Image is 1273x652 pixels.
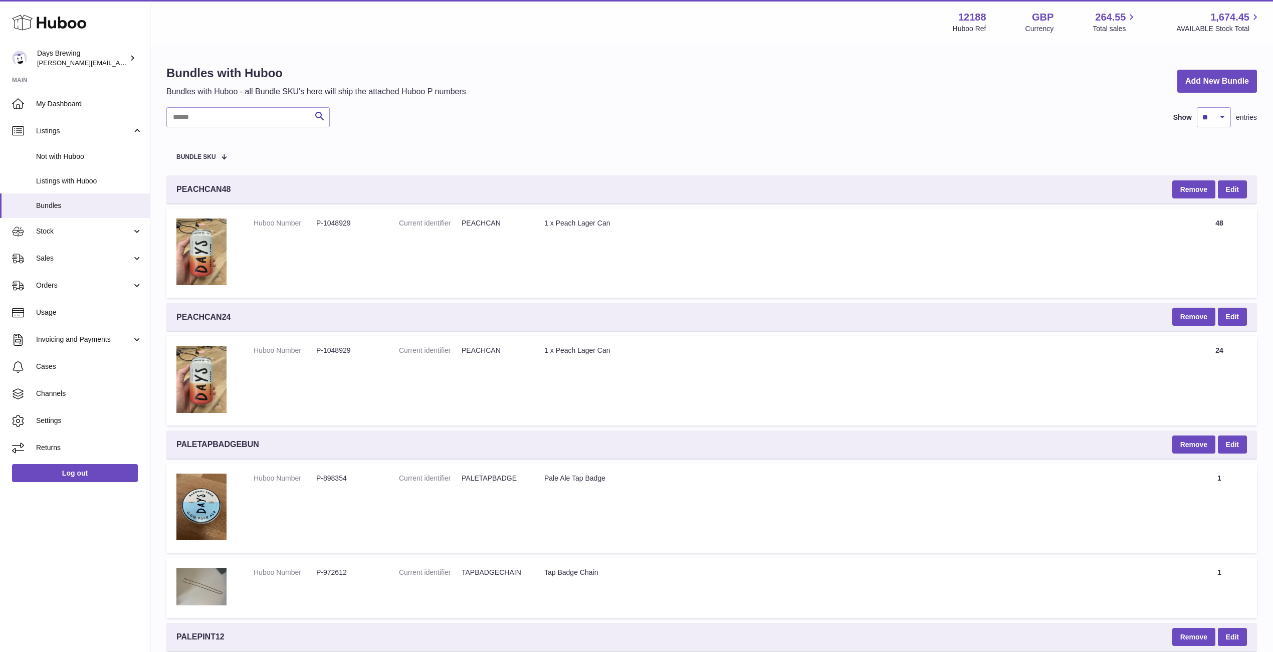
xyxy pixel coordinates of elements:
p: Bundles with Huboo - all Bundle SKU's here will ship the attached Huboo P numbers [166,86,466,97]
span: entries [1236,113,1257,122]
dd: PALETAPBADGE [462,474,524,483]
span: Stock [36,227,132,236]
span: Bundles [36,201,142,210]
span: AVAILABLE Stock Total [1176,24,1261,34]
div: 1 x Peach Lager Can [544,346,1172,355]
button: Remove [1172,436,1215,454]
strong: 12188 [958,11,986,24]
span: PEACHCAN48 [176,184,231,195]
a: Add New Bundle [1177,70,1257,93]
dd: P-972612 [316,568,379,577]
dd: PEACHCAN [462,219,524,228]
span: PEACHCAN24 [176,312,231,323]
dd: TAPBADGECHAIN [462,568,524,577]
span: Cases [36,362,142,371]
span: Channels [36,389,142,398]
a: Edit [1218,308,1247,326]
div: Days Brewing [37,49,127,68]
dd: P-898354 [316,474,379,483]
div: 1 x Peach Lager Can [544,219,1172,228]
a: Edit [1218,628,1247,646]
span: 264.55 [1095,11,1126,24]
span: My Dashboard [36,99,142,109]
span: Bundle SKU [176,154,216,160]
span: Settings [36,416,142,425]
dt: Current identifier [399,568,462,577]
img: Pale Ale Tap Badge [176,474,227,540]
td: 48 [1182,208,1257,298]
img: Tap Badge Chain [176,568,227,605]
button: Remove [1172,628,1215,646]
dt: Huboo Number [254,219,316,228]
span: Listings [36,126,132,136]
span: Not with Huboo [36,152,142,161]
button: Remove [1172,180,1215,198]
span: [PERSON_NAME][EMAIL_ADDRESS][DOMAIN_NAME] [37,59,201,67]
div: Huboo Ref [953,24,986,34]
div: Currency [1025,24,1054,34]
span: Orders [36,281,132,290]
td: 1 [1182,464,1257,553]
strong: GBP [1032,11,1053,24]
dt: Current identifier [399,346,462,355]
a: Edit [1218,436,1247,454]
span: Sales [36,254,132,263]
button: Remove [1172,308,1215,326]
dt: Current identifier [399,219,462,228]
img: 1 x Peach Lager Can [176,219,227,285]
dt: Current identifier [399,474,462,483]
span: PALETAPBADGEBUN [176,439,259,450]
a: Edit [1218,180,1247,198]
h1: Bundles with Huboo [166,65,466,81]
span: Invoicing and Payments [36,335,132,344]
label: Show [1173,113,1192,122]
a: 1,674.45 AVAILABLE Stock Total [1176,11,1261,34]
img: greg@daysbrewing.com [12,51,27,66]
td: 1 [1182,558,1257,618]
dt: Huboo Number [254,568,316,577]
a: Log out [12,464,138,482]
div: Tap Badge Chain [544,568,1172,577]
td: 24 [1182,336,1257,425]
dt: Huboo Number [254,474,316,483]
span: PALEPINT12 [176,631,225,642]
dt: Huboo Number [254,346,316,355]
dd: PEACHCAN [462,346,524,355]
span: Total sales [1093,24,1137,34]
div: Pale Ale Tap Badge [544,474,1172,483]
span: Returns [36,443,142,453]
a: 264.55 Total sales [1093,11,1137,34]
dd: P-1048929 [316,219,379,228]
span: Listings with Huboo [36,176,142,186]
span: 1,674.45 [1210,11,1249,24]
span: Usage [36,308,142,317]
img: 1 x Peach Lager Can [176,346,227,412]
dd: P-1048929 [316,346,379,355]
